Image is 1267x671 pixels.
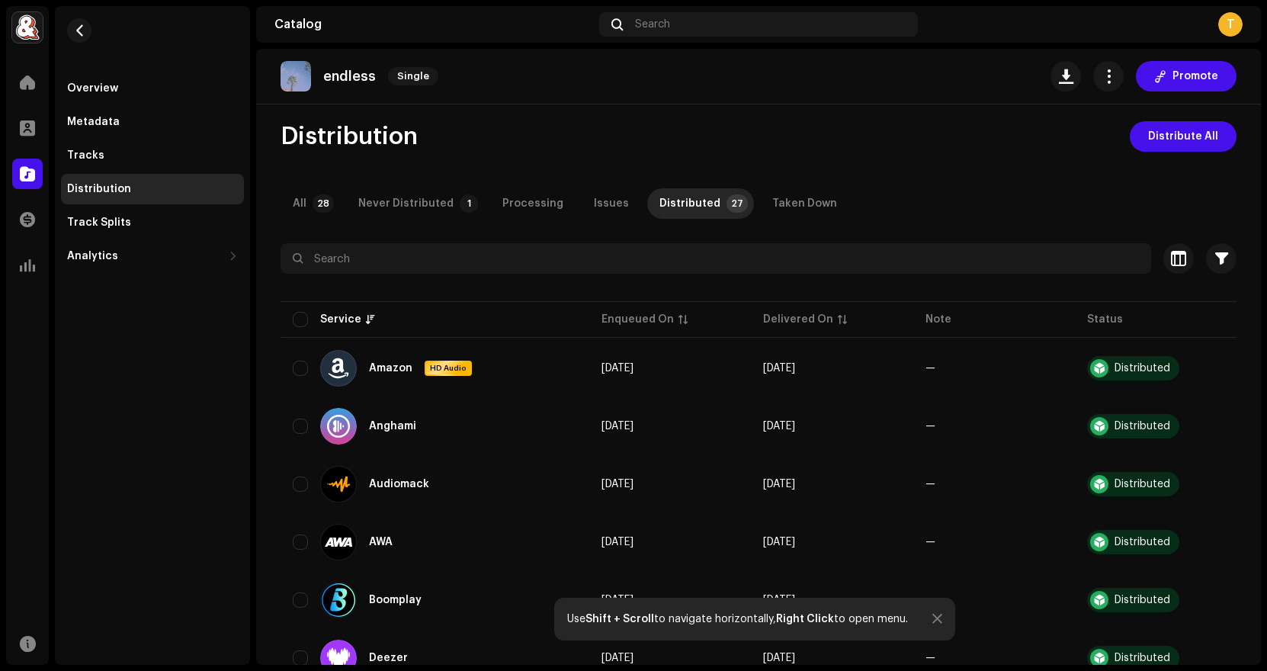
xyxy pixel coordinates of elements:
[460,194,478,213] p-badge: 1
[502,188,563,219] div: Processing
[369,653,408,663] div: Deezer
[594,188,629,219] div: Issues
[67,183,131,195] div: Distribution
[61,107,244,137] re-m-nav-item: Metadata
[601,363,633,374] span: Oct 7, 2025
[659,188,720,219] div: Distributed
[1136,61,1237,91] button: Promote
[67,250,118,262] div: Analytics
[369,595,422,605] div: Boomplay
[61,241,244,271] re-m-nav-dropdown: Analytics
[763,537,795,547] span: Oct 7, 2025
[293,188,306,219] div: All
[635,18,670,30] span: Search
[1115,421,1170,432] div: Distributed
[274,18,593,30] div: Catalog
[61,207,244,238] re-m-nav-item: Track Splits
[601,421,633,432] span: Oct 7, 2025
[388,67,438,85] span: Single
[925,363,935,374] re-a-table-badge: —
[1218,12,1243,37] div: T
[369,421,416,432] div: Anghami
[1115,537,1170,547] div: Distributed
[1130,121,1237,152] button: Distribute All
[763,312,833,327] div: Delivered On
[313,194,334,213] p-badge: 28
[281,243,1151,274] input: Search
[567,613,908,625] div: Use to navigate horizontally, to open menu.
[61,174,244,204] re-m-nav-item: Distribution
[925,537,935,547] re-a-table-badge: —
[763,363,795,374] span: Oct 7, 2025
[727,194,748,213] p-badge: 27
[763,653,795,663] span: Oct 7, 2025
[358,188,454,219] div: Never Distributed
[601,312,674,327] div: Enqueued On
[61,73,244,104] re-m-nav-item: Overview
[763,421,795,432] span: Oct 7, 2025
[61,140,244,171] re-m-nav-item: Tracks
[320,312,361,327] div: Service
[1115,595,1170,605] div: Distributed
[67,149,104,162] div: Tracks
[281,61,311,91] img: 1dd3316a-0912-45d4-9da0-13573fb35386
[763,595,795,605] span: Oct 7, 2025
[67,116,120,128] div: Metadata
[1115,653,1170,663] div: Distributed
[12,12,43,43] img: bc4d02bd-33f4-494f-8505-0debbfec80c5
[1148,121,1218,152] span: Distribute All
[369,479,429,490] div: Audiomack
[601,595,633,605] span: Oct 7, 2025
[1115,363,1170,374] div: Distributed
[776,614,834,624] strong: Right Click
[601,479,633,490] span: Oct 7, 2025
[772,188,837,219] div: Taken Down
[369,363,412,374] div: Amazon
[763,479,795,490] span: Oct 7, 2025
[585,614,654,624] strong: Shift + Scroll
[426,363,470,374] span: HD Audio
[925,595,935,605] re-a-table-badge: —
[601,653,633,663] span: Oct 7, 2025
[369,537,393,547] div: AWA
[925,421,935,432] re-a-table-badge: —
[67,217,131,229] div: Track Splits
[1172,61,1218,91] span: Promote
[925,479,935,490] re-a-table-badge: —
[1115,479,1170,490] div: Distributed
[323,69,376,85] p: endless
[67,82,118,95] div: Overview
[601,537,633,547] span: Oct 7, 2025
[925,653,935,663] re-a-table-badge: —
[281,121,418,152] span: Distribution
